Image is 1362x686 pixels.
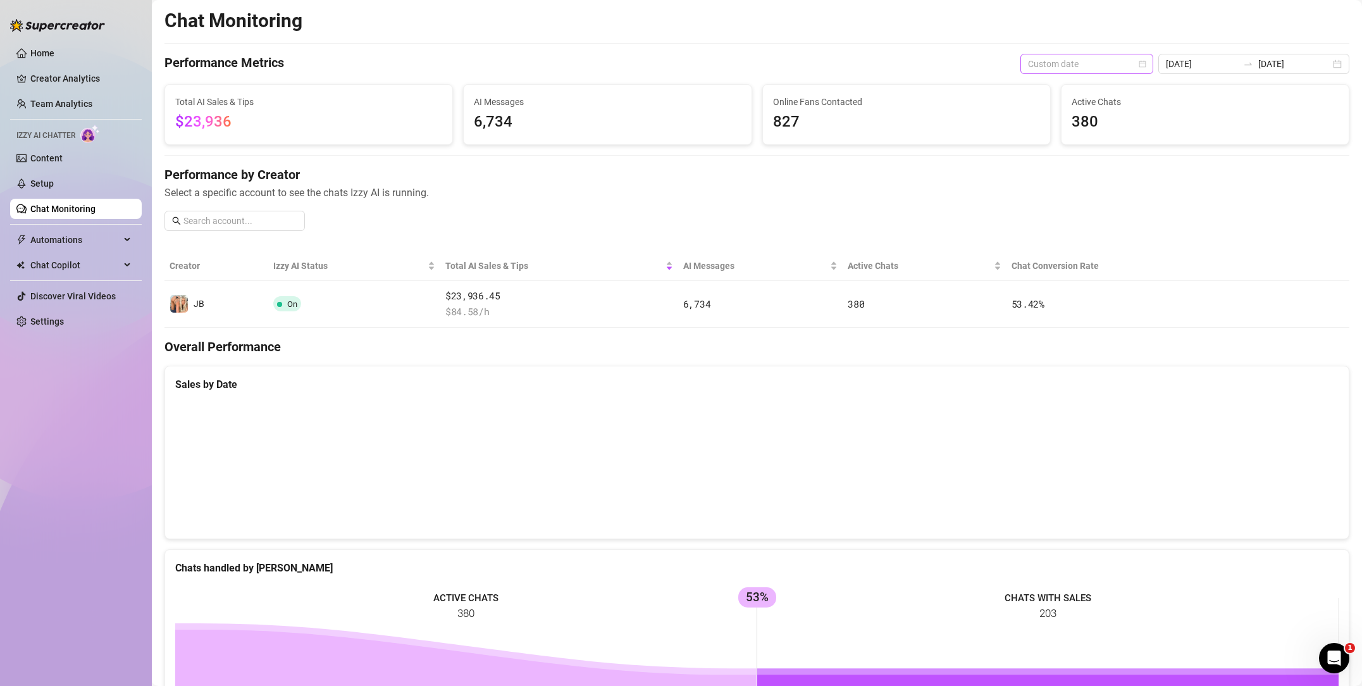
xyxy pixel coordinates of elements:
[170,295,188,313] img: JB
[175,377,1339,392] div: Sales by Date
[1006,251,1231,281] th: Chat Conversion Rate
[164,9,302,33] h2: Chat Monitoring
[268,251,440,281] th: Izzy AI Status
[683,297,711,310] span: 6,734
[164,166,1349,184] h4: Performance by Creator
[287,299,297,309] span: On
[848,259,991,273] span: Active Chats
[16,130,75,142] span: Izzy AI Chatter
[30,178,54,189] a: Setup
[1072,95,1339,109] span: Active Chats
[30,230,120,250] span: Automations
[678,251,843,281] th: AI Messages
[30,68,132,89] a: Creator Analytics
[445,259,663,273] span: Total AI Sales & Tips
[1243,59,1253,69] span: swap-right
[183,214,297,228] input: Search account...
[194,299,204,309] span: JB
[164,54,284,74] h4: Performance Metrics
[1166,57,1238,71] input: Start date
[474,110,741,134] span: 6,734
[30,48,54,58] a: Home
[848,297,864,310] span: 380
[273,259,425,273] span: Izzy AI Status
[1345,643,1355,653] span: 1
[474,95,741,109] span: AI Messages
[175,113,232,130] span: $23,936
[1012,297,1044,310] span: 53.42 %
[30,255,120,275] span: Chat Copilot
[175,95,442,109] span: Total AI Sales & Tips
[1243,59,1253,69] span: to
[30,153,63,163] a: Content
[10,19,105,32] img: logo-BBDzfeDw.svg
[1072,110,1339,134] span: 380
[843,251,1006,281] th: Active Chats
[773,95,1040,109] span: Online Fans Contacted
[1028,54,1146,73] span: Custom date
[16,235,27,245] span: thunderbolt
[164,338,1349,356] h4: Overall Performance
[683,259,828,273] span: AI Messages
[164,251,268,281] th: Creator
[175,560,1339,576] div: Chats handled by [PERSON_NAME]
[1139,60,1146,68] span: calendar
[30,316,64,327] a: Settings
[1319,643,1349,673] iframe: Intercom live chat
[30,291,116,301] a: Discover Viral Videos
[30,99,92,109] a: Team Analytics
[30,204,96,214] a: Chat Monitoring
[1258,57,1330,71] input: End date
[773,110,1040,134] span: 827
[440,251,678,281] th: Total AI Sales & Tips
[445,289,673,304] span: $23,936.45
[172,216,181,225] span: search
[16,261,25,270] img: Chat Copilot
[164,185,1349,201] span: Select a specific account to see the chats Izzy AI is running.
[80,125,100,143] img: AI Chatter
[445,304,673,320] span: $ 84.58 /h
